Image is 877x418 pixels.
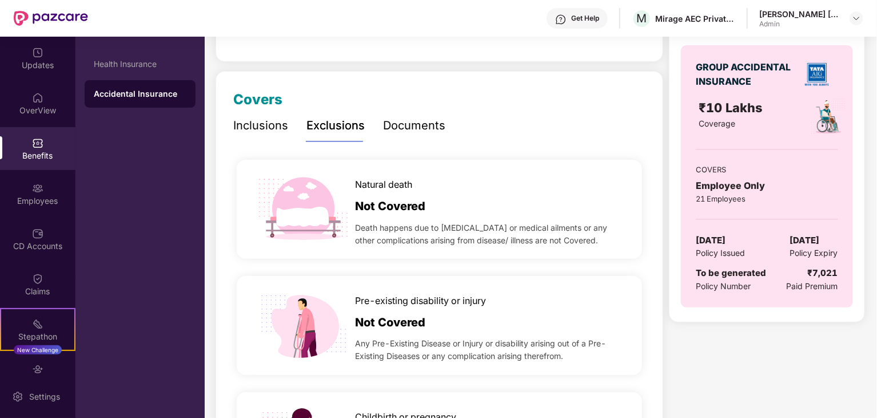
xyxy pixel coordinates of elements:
div: 21 Employees [696,193,838,204]
span: Coverage [699,119,736,128]
span: Pre-existing disability or injury [355,294,486,308]
div: Employee Only [696,179,838,193]
div: Inclusions [233,117,288,135]
div: Health Insurance [94,60,186,69]
div: Mirage AEC Private Limited [655,13,735,24]
img: New Pazcare Logo [14,11,88,26]
span: Policy Expiry [790,247,838,259]
div: COVERS [696,164,838,175]
div: Documents [383,117,445,135]
div: Settings [26,391,63,403]
div: Get Help [571,14,599,23]
span: Policy Number [696,281,751,291]
img: svg+xml;base64,PHN2ZyBpZD0iVXBkYXRlZCIgeG1sbnM9Imh0dHA6Ly93d3cudzMub3JnLzIwMDAvc3ZnIiB3aWR0aD0iMj... [32,47,43,58]
div: Covers [233,89,282,111]
span: [DATE] [790,234,820,247]
span: [DATE] [696,234,725,247]
img: svg+xml;base64,PHN2ZyBpZD0iQ0RfQWNjb3VudHMiIGRhdGEtbmFtZT0iQ0QgQWNjb3VudHMiIHhtbG5zPSJodHRwOi8vd3... [32,228,43,239]
span: Not Covered [355,314,425,332]
span: Death happens due to [MEDICAL_DATA] or medical ailments or any other complications arising from d... [355,222,625,247]
span: Natural death [355,178,412,192]
img: svg+xml;base64,PHN2ZyBpZD0iRW5kb3JzZW1lbnRzIiB4bWxucz0iaHR0cDovL3d3dy53My5vcmcvMjAwMC9zdmciIHdpZH... [32,364,43,375]
img: svg+xml;base64,PHN2ZyBpZD0iRW1wbG95ZWVzIiB4bWxucz0iaHR0cDovL3d3dy53My5vcmcvMjAwMC9zdmciIHdpZHRoPS... [32,183,43,194]
div: [PERSON_NAME] [PERSON_NAME] [759,9,839,19]
span: Policy Issued [696,247,745,259]
span: Paid Premium [787,280,838,293]
img: policyIcon [810,98,847,135]
div: New Challenge [14,345,62,354]
img: svg+xml;base64,PHN2ZyBpZD0iU2V0dGluZy0yMHgyMCIgeG1sbnM9Imh0dHA6Ly93d3cudzMub3JnLzIwMDAvc3ZnIiB3aW... [12,391,23,403]
span: To be generated [696,267,766,278]
img: svg+xml;base64,PHN2ZyBpZD0iQ2xhaW0iIHhtbG5zPSJodHRwOi8vd3d3LnczLm9yZy8yMDAwL3N2ZyIgd2lkdGg9IjIwIi... [32,273,43,285]
img: svg+xml;base64,PHN2ZyBpZD0iSGVscC0zMngzMiIgeG1sbnM9Imh0dHA6Ly93d3cudzMub3JnLzIwMDAvc3ZnIiB3aWR0aD... [555,14,567,25]
img: svg+xml;base64,PHN2ZyB4bWxucz0iaHR0cDovL3d3dy53My5vcmcvMjAwMC9zdmciIHdpZHRoPSIyMSIgaGVpZ2h0PSIyMC... [32,318,43,330]
img: icon [254,276,353,375]
div: Exclusions [306,117,365,135]
span: Any Pre-Existing Disease or Injury or disability arising out of a Pre-Existing Diseases or any co... [355,337,625,362]
span: ₹10 Lakhs [699,100,767,115]
div: Accidental Insurance [94,88,186,100]
div: Admin [759,19,839,29]
img: icon [254,160,353,259]
img: svg+xml;base64,PHN2ZyBpZD0iRHJvcGRvd24tMzJ4MzIiIHhtbG5zPSJodHRwOi8vd3d3LnczLm9yZy8yMDAwL3N2ZyIgd2... [852,14,861,23]
img: svg+xml;base64,PHN2ZyBpZD0iSG9tZSIgeG1sbnM9Imh0dHA6Ly93d3cudzMub3JnLzIwMDAvc3ZnIiB3aWR0aD0iMjAiIG... [32,92,43,104]
span: Not Covered [355,198,425,215]
img: insurerLogo [800,57,834,92]
span: M [637,11,647,25]
img: svg+xml;base64,PHN2ZyBpZD0iQmVuZWZpdHMiIHhtbG5zPSJodHRwOi8vd3d3LnczLm9yZy8yMDAwL3N2ZyIgd2lkdGg9Ij... [32,137,43,149]
div: GROUP ACCIDENTAL INSURANCE [696,60,796,89]
div: ₹7,021 [808,266,838,280]
div: Stepathon [1,331,74,342]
